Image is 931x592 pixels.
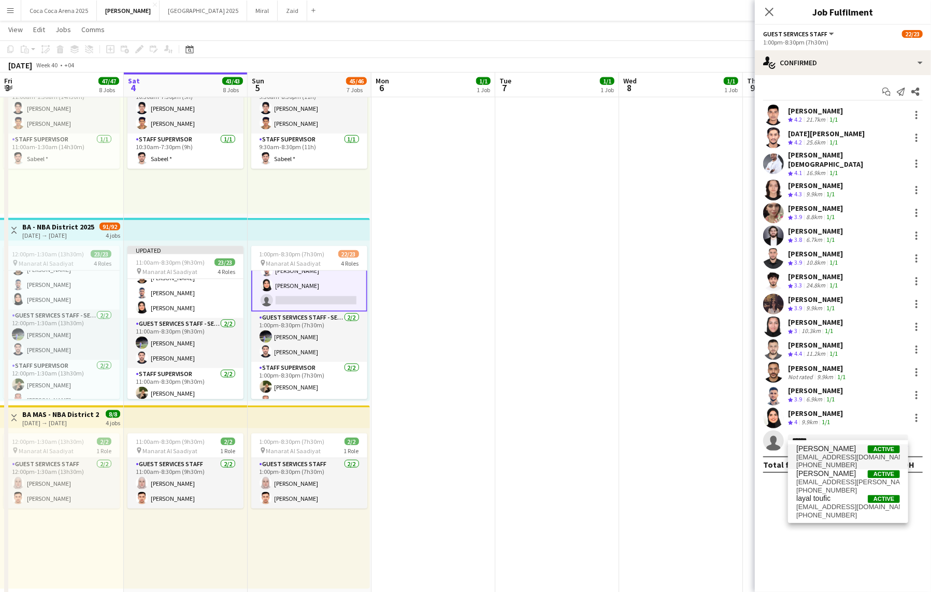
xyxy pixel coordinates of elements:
[763,38,923,46] div: 1:00pm-8:30pm (7h30m)
[19,447,74,455] span: Manarat Al Saadiyat
[788,340,843,350] div: [PERSON_NAME]
[796,478,900,486] span: ibra.alrefai@outlook.com
[796,511,900,519] span: +971502755302
[794,115,802,123] span: 4.2
[826,190,835,198] app-skills-label: 1/1
[4,360,120,410] app-card-role: Staff Supervisor2/212:00pm-1:30am (13h30m)[PERSON_NAME][PERSON_NAME]
[220,447,235,455] span: 1 Role
[794,190,802,198] span: 4.3
[4,59,120,169] app-job-card: 11:00am-1:30am (14h30m) (Sat)3/3 Manarat Al Saadiyat2 RolesGuest Services Staff2/211:00am-1:30am ...
[77,23,109,36] a: Comms
[902,30,923,38] span: 22/23
[346,77,367,85] span: 45/46
[127,434,244,509] app-job-card: 11:00am-8:30pm (9h30m)2/2 Manarat Al Saadiyat1 RoleGuest Services Staff2/211:00am-8:30pm (9h30m)[...
[214,258,235,266] span: 23/23
[252,76,264,85] span: Sun
[788,386,843,395] div: [PERSON_NAME]
[29,23,49,36] a: Edit
[788,409,843,418] div: [PERSON_NAME]
[127,59,244,169] app-job-card: 10:30am-7:30pm (9h)3/3 Manarat Al Saadiyat2 RolesGuest Services Staff2/210:30am-7:30pm (9h)[PERSO...
[868,470,900,478] span: Active
[251,134,367,169] app-card-role: Staff Supervisor1/19:30am-8:30pm (11h)Sabeel *
[826,395,835,403] app-skills-label: 1/1
[22,232,94,239] div: [DATE] → [DATE]
[796,486,900,495] span: +971561422714
[804,236,824,244] div: 6.7km
[8,25,23,34] span: View
[825,327,833,335] app-skills-label: 1/1
[19,259,74,267] span: Manarat Al Saadiyat
[160,1,247,21] button: [GEOGRAPHIC_DATA] 2025
[788,204,843,213] div: [PERSON_NAME]
[788,226,843,236] div: [PERSON_NAME]
[623,76,637,85] span: Wed
[799,418,820,427] div: 9.9km
[763,30,836,38] button: Guest Services Staff
[81,25,105,34] span: Comms
[98,77,119,85] span: 47/47
[794,304,802,312] span: 3.9
[266,447,321,455] span: Manarat Al Saadiyat
[747,76,760,85] span: Thu
[4,23,27,36] a: View
[127,246,244,399] app-job-card: Updated11:00am-8:30pm (9h30m)23/23 Manarat Al Saadiyat4 Roles[PERSON_NAME][PERSON_NAME][PERSON_NA...
[755,5,931,19] h3: Job Fulfilment
[794,350,802,357] span: 4.4
[804,395,824,404] div: 6.9km
[755,50,931,75] div: Confirmed
[804,258,827,267] div: 10.8km
[126,82,140,94] span: 4
[796,503,900,511] span: alrefailayal@gmail.com
[788,150,906,169] div: [PERSON_NAME][DEMOGRAPHIC_DATA]
[868,445,900,453] span: Active
[4,76,12,85] span: Fri
[829,169,838,177] app-skills-label: 1/1
[260,438,325,445] span: 1:00pm-8:30pm (7h30m)
[788,373,815,381] div: Not rated
[97,438,111,445] span: 2/2
[794,258,802,266] span: 3.9
[347,86,366,94] div: 7 Jobs
[600,77,614,85] span: 1/1
[91,250,111,258] span: 23/23
[4,310,120,360] app-card-role: Guest Services Staff - Senior2/212:00pm-1:30am (13h30m)[PERSON_NAME][PERSON_NAME]
[250,82,264,94] span: 5
[794,327,797,335] span: 3
[794,169,802,177] span: 4.1
[338,250,359,258] span: 22/23
[829,138,838,146] app-skills-label: 1/1
[344,447,359,455] span: 1 Role
[4,458,120,509] app-card-role: Guest Services Staff2/212:00pm-1:30am (13h30m)[PERSON_NAME][PERSON_NAME]
[796,444,856,453] span: Abdulrahman Alrefai
[251,59,367,169] app-job-card: 9:30am-8:30pm (11h)3/3 Manarat Al Saadiyat2 RolesGuest Services Staff2/29:30am-8:30pm (11h)[PERSO...
[21,1,97,21] button: Coca Coca Arena 2025
[94,259,111,267] span: 4 Roles
[341,259,359,267] span: 4 Roles
[4,134,120,169] app-card-role: Staff Supervisor1/111:00am-1:30am (14h30m)Sabeel *
[127,318,244,368] app-card-role: Guest Services Staff - Senior2/211:00am-8:30pm (9h30m)[PERSON_NAME][PERSON_NAME]
[97,1,160,21] button: [PERSON_NAME]
[266,259,321,267] span: Manarat Al Saadiyat
[796,461,900,469] span: +971556577740
[251,246,367,399] div: 1:00pm-8:30pm (7h30m)22/23 Manarat Al Saadiyat4 Roles[PERSON_NAME][PERSON_NAME][PERSON_NAME] Gues...
[794,418,797,426] span: 4
[804,281,827,290] div: 24.8km
[22,419,99,427] div: [DATE] → [DATE]
[788,129,865,138] div: [DATE][PERSON_NAME]
[476,77,491,85] span: 1/1
[128,76,140,85] span: Sat
[34,61,60,69] span: Week 40
[12,250,91,258] span: 12:00pm-1:30am (13h30m) (Sat)
[3,82,12,94] span: 3
[142,447,197,455] span: Manarat Al Saadiyat
[106,230,120,239] div: 4 jobs
[829,281,838,289] app-skills-label: 1/1
[223,86,242,94] div: 8 Jobs
[142,268,197,276] span: Manarat Al Saadiyat
[51,23,75,36] a: Jobs
[788,181,843,190] div: [PERSON_NAME]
